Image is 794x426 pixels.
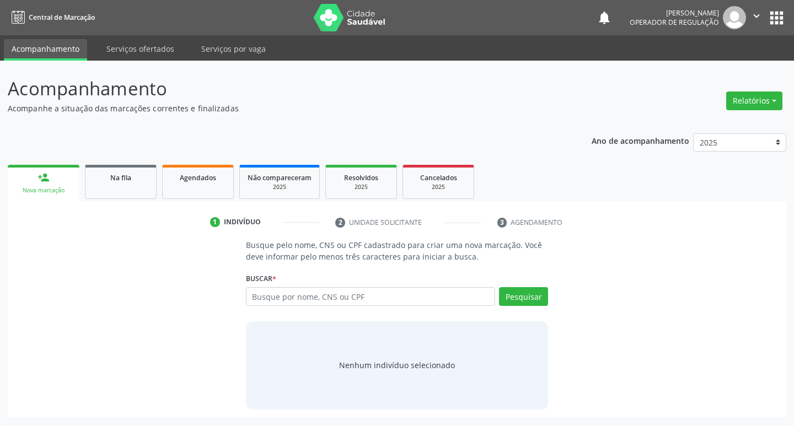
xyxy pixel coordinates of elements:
[246,270,276,287] label: Buscar
[246,287,496,306] input: Busque por nome, CNS ou CPF
[99,39,182,58] a: Serviços ofertados
[597,10,612,25] button: notifications
[110,173,131,182] span: Na fila
[29,13,95,22] span: Central de Marcação
[344,173,378,182] span: Resolvidos
[767,8,786,28] button: apps
[592,133,689,147] p: Ano de acompanhamento
[210,217,220,227] div: 1
[37,171,50,184] div: person_add
[630,8,719,18] div: [PERSON_NAME]
[726,91,782,110] button: Relatórios
[8,8,95,26] a: Central de Marcação
[194,39,273,58] a: Serviços por vaga
[180,173,216,182] span: Agendados
[746,6,767,29] button: 
[339,359,455,371] div: Nenhum indivíduo selecionado
[8,103,552,114] p: Acompanhe a situação das marcações correntes e finalizadas
[420,173,457,182] span: Cancelados
[750,10,763,22] i: 
[4,39,87,61] a: Acompanhamento
[248,173,312,182] span: Não compareceram
[246,239,549,262] p: Busque pelo nome, CNS ou CPF cadastrado para criar uma nova marcação. Você deve informar pelo men...
[411,183,466,191] div: 2025
[334,183,389,191] div: 2025
[630,18,719,27] span: Operador de regulação
[15,186,72,195] div: Nova marcação
[723,6,746,29] img: img
[8,75,552,103] p: Acompanhamento
[499,287,548,306] button: Pesquisar
[224,217,261,227] div: Indivíduo
[248,183,312,191] div: 2025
